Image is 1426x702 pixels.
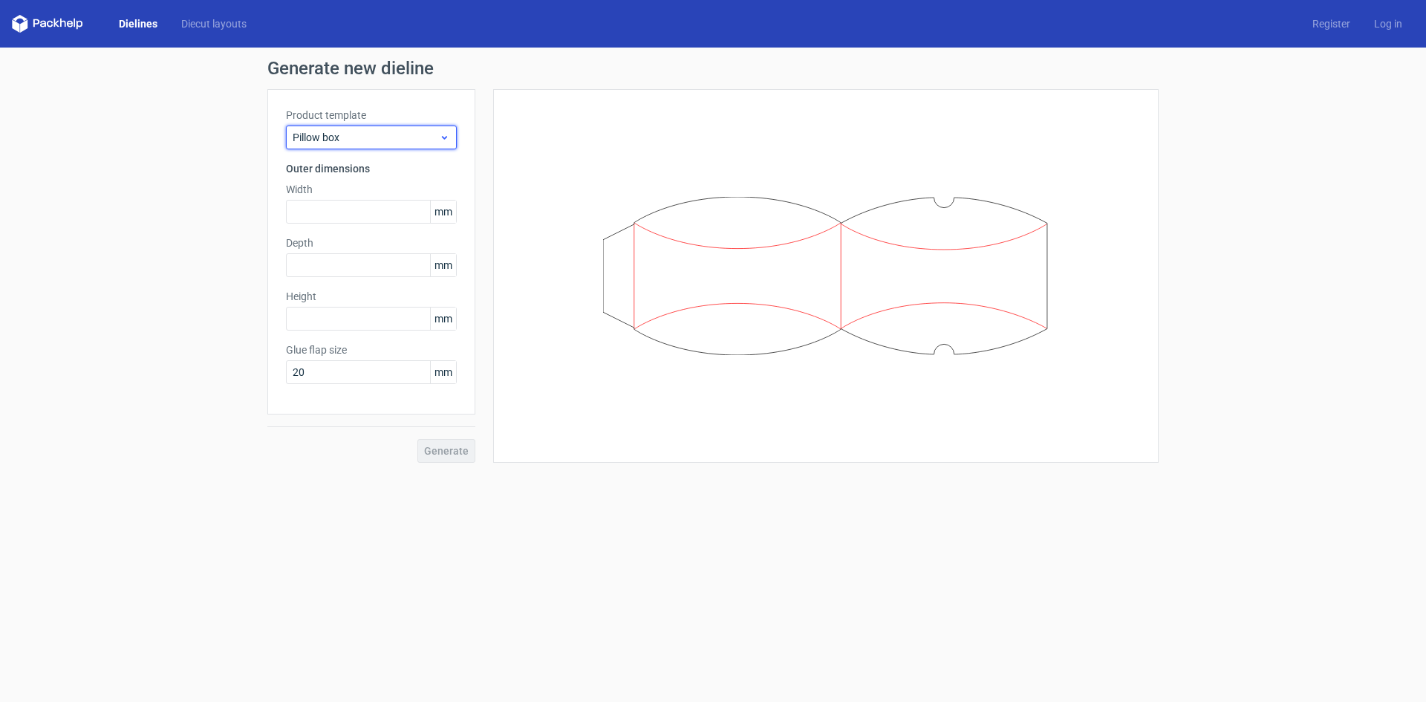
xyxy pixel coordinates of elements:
a: Log in [1362,16,1414,31]
span: Pillow box [293,130,439,145]
h1: Generate new dieline [267,59,1159,77]
span: mm [430,201,456,223]
label: Product template [286,108,457,123]
a: Diecut layouts [169,16,258,31]
label: Width [286,182,457,197]
a: Register [1300,16,1362,31]
span: mm [430,361,456,383]
a: Dielines [107,16,169,31]
span: mm [430,254,456,276]
span: mm [430,308,456,330]
label: Depth [286,235,457,250]
h3: Outer dimensions [286,161,457,176]
label: Height [286,289,457,304]
label: Glue flap size [286,342,457,357]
